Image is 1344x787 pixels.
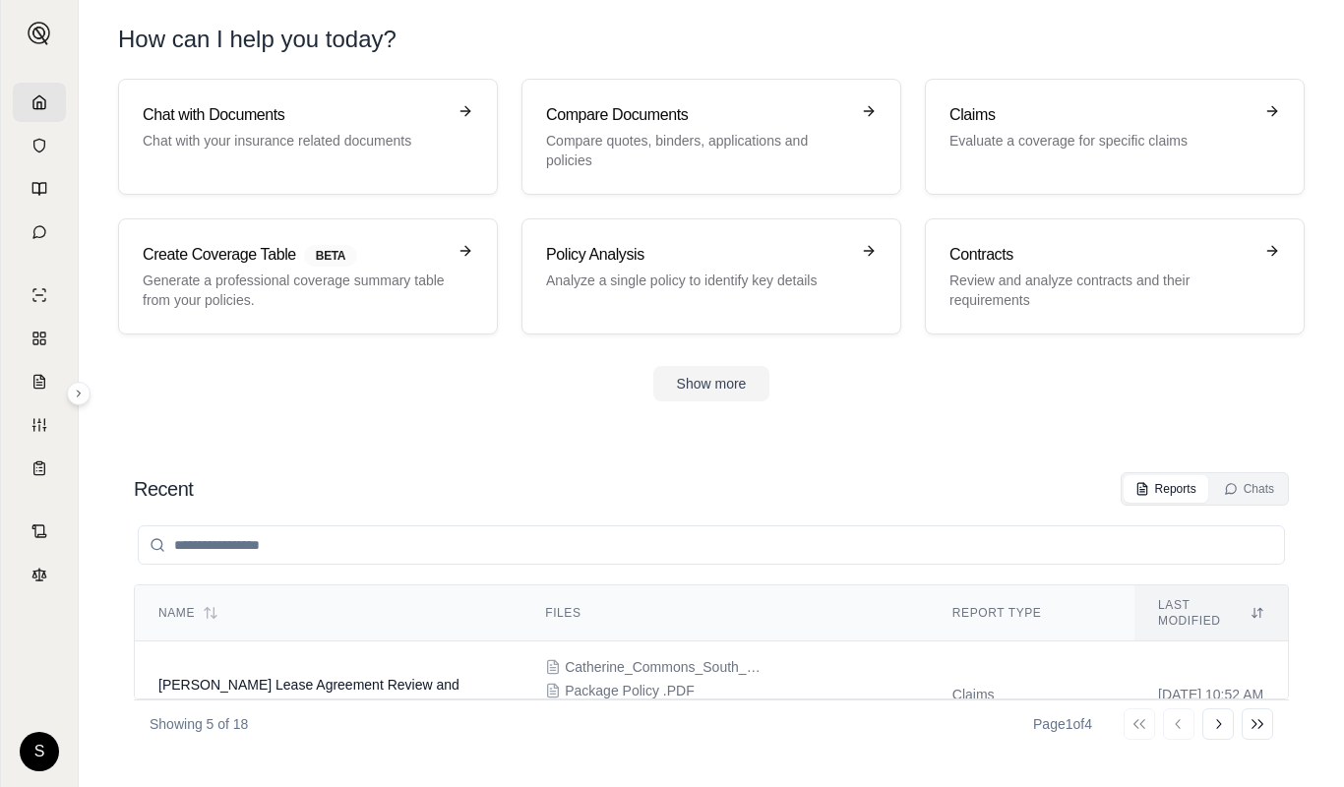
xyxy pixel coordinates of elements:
[143,243,446,267] h3: Create Coverage Table
[13,212,66,252] a: Chat
[13,319,66,358] a: Policy Comparisons
[521,79,901,195] a: Compare DocumentsCompare quotes, binders, applications and policies
[546,103,849,127] h3: Compare Documents
[13,83,66,122] a: Home
[134,475,193,503] h2: Recent
[304,245,357,267] span: BETA
[143,271,446,310] p: Generate a professional coverage summary table from your policies.
[13,555,66,594] a: Legal Search Engine
[1224,481,1274,497] div: Chats
[118,79,498,195] a: Chat with DocumentsChat with your insurance related documents
[521,218,901,334] a: Policy AnalysisAnalyze a single policy to identify key details
[653,366,770,401] button: Show more
[1134,641,1288,749] td: [DATE] 10:52 AM
[67,382,91,405] button: Expand sidebar
[565,681,695,700] span: Package Policy .PDF
[949,243,1252,267] h3: Contracts
[13,362,66,401] a: Claim Coverage
[143,103,446,127] h3: Chat with Documents
[13,405,66,445] a: Custom Report
[143,131,446,151] p: Chat with your insurance related documents
[925,79,1305,195] a: ClaimsEvaluate a coverage for specific claims
[13,275,66,315] a: Single Policy
[1212,475,1286,503] button: Chats
[546,271,849,290] p: Analyze a single policy to identify key details
[118,24,1305,55] h1: How can I help you today?
[28,22,51,45] img: Expand sidebar
[158,677,459,712] span: Catherine Commons Lease Agreement Review and Tenant Property Loss Claim Implications
[20,732,59,771] div: S
[929,641,1134,749] td: Claims
[949,131,1252,151] p: Evaluate a coverage for specific claims
[949,103,1252,127] h3: Claims
[546,131,849,170] p: Compare quotes, binders, applications and policies
[949,271,1252,310] p: Review and analyze contracts and their requirements
[158,605,498,621] div: Name
[13,126,66,165] a: Documents Vault
[118,218,498,334] a: Create Coverage TableBETAGenerate a professional coverage summary table from your policies.
[1158,597,1264,629] div: Last modified
[13,512,66,551] a: Contract Analysis
[1033,714,1092,734] div: Page 1 of 4
[1135,481,1196,497] div: Reports
[925,218,1305,334] a: ContractsReview and analyze contracts and their requirements
[565,657,762,677] span: Catherine_Commons_South_Lease_Agreement_24-25____503_LS_.pdf
[929,585,1134,641] th: Report Type
[150,714,248,734] p: Showing 5 of 18
[13,169,66,209] a: Prompt Library
[20,14,59,53] button: Expand sidebar
[521,585,929,641] th: Files
[13,449,66,488] a: Coverage Table
[1124,475,1208,503] button: Reports
[546,243,849,267] h3: Policy Analysis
